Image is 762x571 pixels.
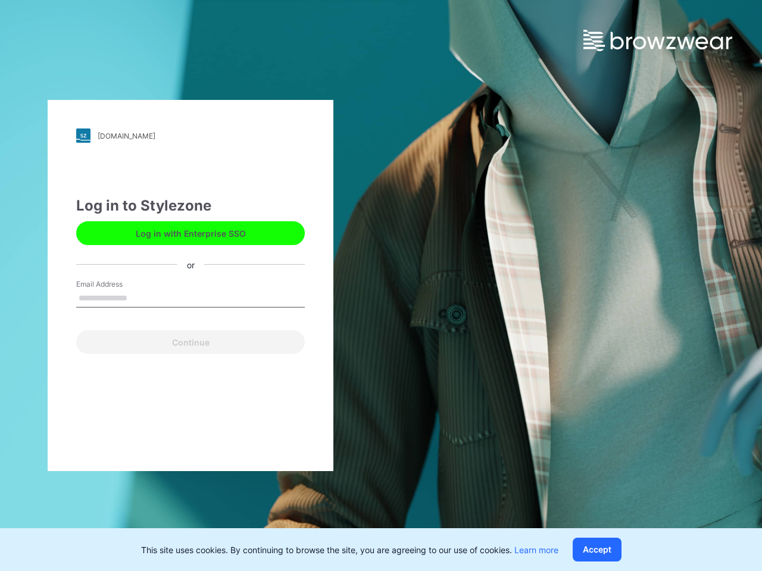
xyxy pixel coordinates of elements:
[177,258,204,271] div: or
[583,30,732,51] img: browzwear-logo.e42bd6dac1945053ebaf764b6aa21510.svg
[76,128,305,143] a: [DOMAIN_NAME]
[141,544,558,556] p: This site uses cookies. By continuing to browse the site, you are agreeing to our use of cookies.
[573,538,622,561] button: Accept
[98,131,155,140] div: [DOMAIN_NAME]
[76,128,90,143] img: stylezone-logo.562084cfcfab977791bfbf7441f1a819.svg
[514,545,558,555] a: Learn more
[76,195,305,217] div: Log in to Stylezone
[76,221,305,245] button: Log in with Enterprise SSO
[76,279,160,290] label: Email Address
